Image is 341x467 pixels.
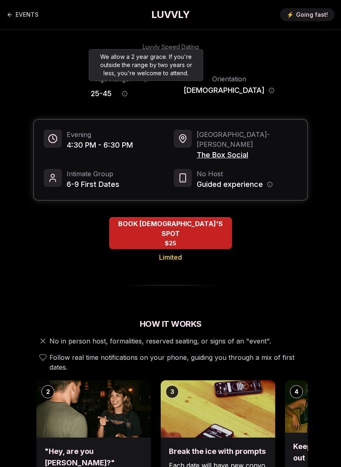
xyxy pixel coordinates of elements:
[67,169,119,179] span: Intimate Group
[165,239,176,247] span: $25
[67,139,133,151] span: 4:30 PM - 6:30 PM
[143,43,199,51] div: Luvvly Speed Dating
[67,130,133,139] span: Evening
[33,318,308,330] h2: How It Works
[290,385,303,398] div: 4
[269,88,274,93] button: Orientation information
[184,85,265,96] span: [DEMOGRAPHIC_DATA]
[89,49,203,81] div: We allow a 2 year grace. If you're outside the range by two years or less, you're welcome to attend.
[109,219,232,238] span: BOOK [DEMOGRAPHIC_DATA]'S SPOT
[7,7,38,23] a: Back to events
[169,446,267,457] h3: Break the ice with prompts
[116,85,134,103] button: Age range information
[267,182,273,187] button: Host information
[109,217,232,249] button: BOOK QUEER MEN'S SPOT - Limited
[184,74,274,84] div: Orientation
[49,336,271,346] span: No in person host, formalities, reserved seating, or signs of an "event".
[67,74,157,84] div: Age Range
[67,179,119,190] span: 6-9 First Dates
[161,380,275,438] img: Break the ice with prompts
[159,252,182,262] span: Limited
[296,11,328,19] span: Going fast!
[49,352,305,372] span: Follow real time notifications on your phone, guiding you through a mix of first dates.
[197,179,263,190] span: Guided experience
[197,169,273,179] span: No Host
[41,385,54,398] div: 2
[166,385,179,398] div: 3
[197,149,297,161] span: The Box Social
[36,380,151,438] img: "Hey, are you Max?"
[197,130,297,149] span: [GEOGRAPHIC_DATA] - [PERSON_NAME]
[151,8,190,21] a: LUVVLY
[91,88,112,99] span: 25 - 45
[287,11,294,19] span: ⚡️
